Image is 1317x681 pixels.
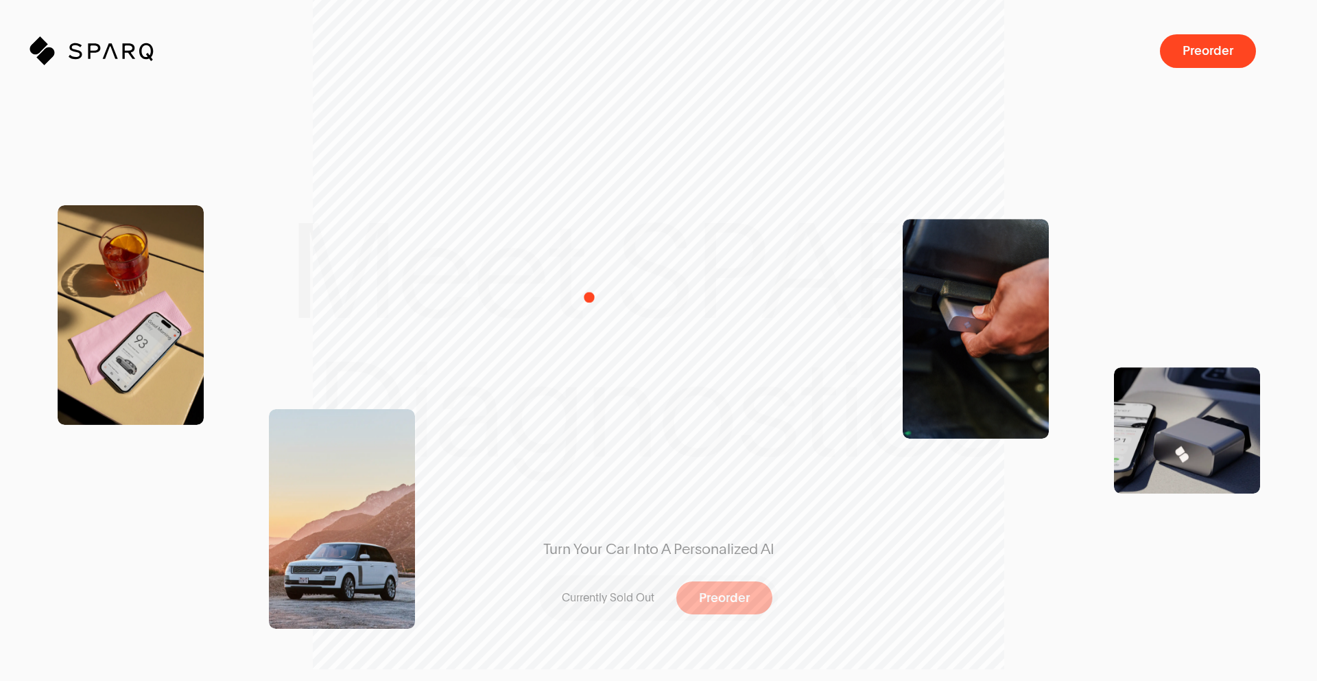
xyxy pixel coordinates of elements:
[1114,367,1260,494] img: Product Shot of a SPARQ Diagnostics Device
[903,219,1049,438] img: SPARQ Diagnostics being inserting into an OBD Port
[562,590,654,605] p: Currently Sold Out
[58,205,204,425] img: SPARQ app open in an iPhone on the Table
[543,539,774,559] span: Turn Your Car Into A Personalized AI
[699,592,750,605] span: Preorder
[676,581,772,615] button: Preorder
[1183,45,1233,58] span: Preorder
[269,409,415,629] img: Range Rover Scenic Shot
[1160,34,1256,68] button: Preorder a SPARQ Diagnostics Device
[514,539,803,559] span: Turn Your Car Into A Personalized AI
